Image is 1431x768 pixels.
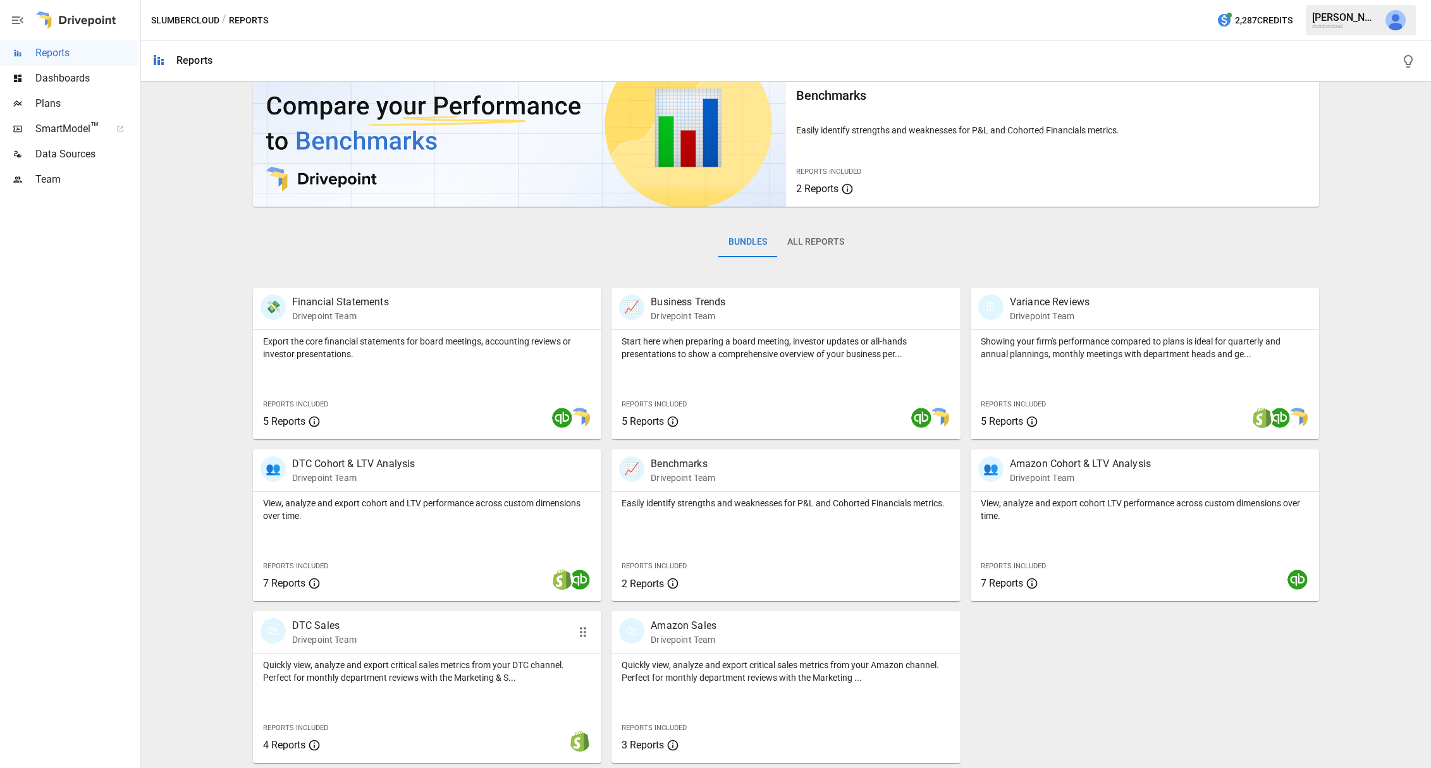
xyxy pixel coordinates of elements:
p: DTC Cohort & LTV Analysis [292,456,415,472]
button: Willy Van Dehy [1378,3,1413,38]
p: Drivepoint Team [651,633,716,646]
p: Amazon Cohort & LTV Analysis [1010,456,1151,472]
p: DTC Sales [292,618,357,633]
p: Variance Reviews [1010,295,1090,310]
span: Reports Included [263,400,328,408]
button: All Reports [777,227,854,257]
img: quickbooks [1287,570,1308,590]
p: Business Trends [651,295,725,310]
span: 2,287 Credits [1235,13,1293,28]
p: Financial Statements [292,295,389,310]
p: Quickly view, analyze and export critical sales metrics from your Amazon channel. Perfect for mon... [622,659,950,684]
p: Drivepoint Team [1010,310,1090,322]
span: 5 Reports [622,415,664,427]
span: Reports Included [622,400,687,408]
img: quickbooks [552,408,572,428]
img: quickbooks [1270,408,1290,428]
button: 2,287Credits [1212,9,1298,32]
p: Easily identify strengths and weaknesses for P&L and Cohorted Financials metrics. [622,497,950,509]
p: Showing your firm's performance compared to plans is ideal for quarterly and annual plannings, mo... [981,335,1310,360]
div: 📈 [619,456,644,482]
p: View, analyze and export cohort LTV performance across custom dimensions over time. [981,497,1310,522]
span: Reports Included [622,724,687,732]
div: / [222,13,226,28]
span: Reports Included [796,168,861,176]
img: shopify [1252,408,1272,428]
div: 🗓 [978,295,1004,320]
span: 7 Reports [263,577,305,589]
img: shopify [570,731,590,752]
img: quickbooks [911,408,931,428]
span: 3 Reports [622,739,664,751]
div: 🛍 [619,618,644,643]
img: quickbooks [570,570,590,590]
p: Amazon Sales [651,618,716,633]
img: shopify [552,570,572,590]
div: 📈 [619,295,644,320]
span: Data Sources [35,147,138,162]
span: 4 Reports [263,739,305,751]
div: Reports [176,54,212,66]
div: slumbercloud [1312,23,1378,29]
div: 🛍 [261,618,286,643]
p: Drivepoint Team [651,472,715,484]
span: 5 Reports [263,415,305,427]
p: Start here when preparing a board meeting, investor updates or all-hands presentations to show a ... [622,335,950,360]
span: Plans [35,96,138,111]
p: Drivepoint Team [292,633,357,646]
img: video thumbnail [253,42,786,207]
div: 👥 [261,456,286,482]
span: 2 Reports [622,578,664,590]
span: 7 Reports [981,577,1023,589]
p: Drivepoint Team [1010,472,1151,484]
img: smart model [929,408,949,428]
span: ™ [90,119,99,135]
div: [PERSON_NAME] [1312,11,1378,23]
p: Benchmarks [651,456,715,472]
span: Reports [35,46,138,61]
span: 2 Reports [796,183,838,195]
span: Reports Included [981,562,1046,570]
div: 💸 [261,295,286,320]
p: Drivepoint Team [651,310,725,322]
div: 👥 [978,456,1004,482]
img: smart model [1287,408,1308,428]
span: Team [35,172,138,187]
span: Reports Included [263,724,328,732]
p: View, analyze and export cohort and LTV performance across custom dimensions over time. [263,497,592,522]
p: Easily identify strengths and weaknesses for P&L and Cohorted Financials metrics. [796,124,1309,137]
button: Bundles [718,227,777,257]
p: Drivepoint Team [292,310,389,322]
span: Reports Included [622,562,687,570]
span: Reports Included [981,400,1046,408]
p: Export the core financial statements for board meetings, accounting reviews or investor presentat... [263,335,592,360]
img: Willy Van Dehy [1385,10,1406,30]
p: Quickly view, analyze and export critical sales metrics from your DTC channel. Perfect for monthl... [263,659,592,684]
img: smart model [570,408,590,428]
h6: Benchmarks [796,85,1309,106]
span: SmartModel [35,121,102,137]
span: Dashboards [35,71,138,86]
p: Drivepoint Team [292,472,415,484]
span: Reports Included [263,562,328,570]
button: slumbercloud [151,13,219,28]
span: 5 Reports [981,415,1023,427]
